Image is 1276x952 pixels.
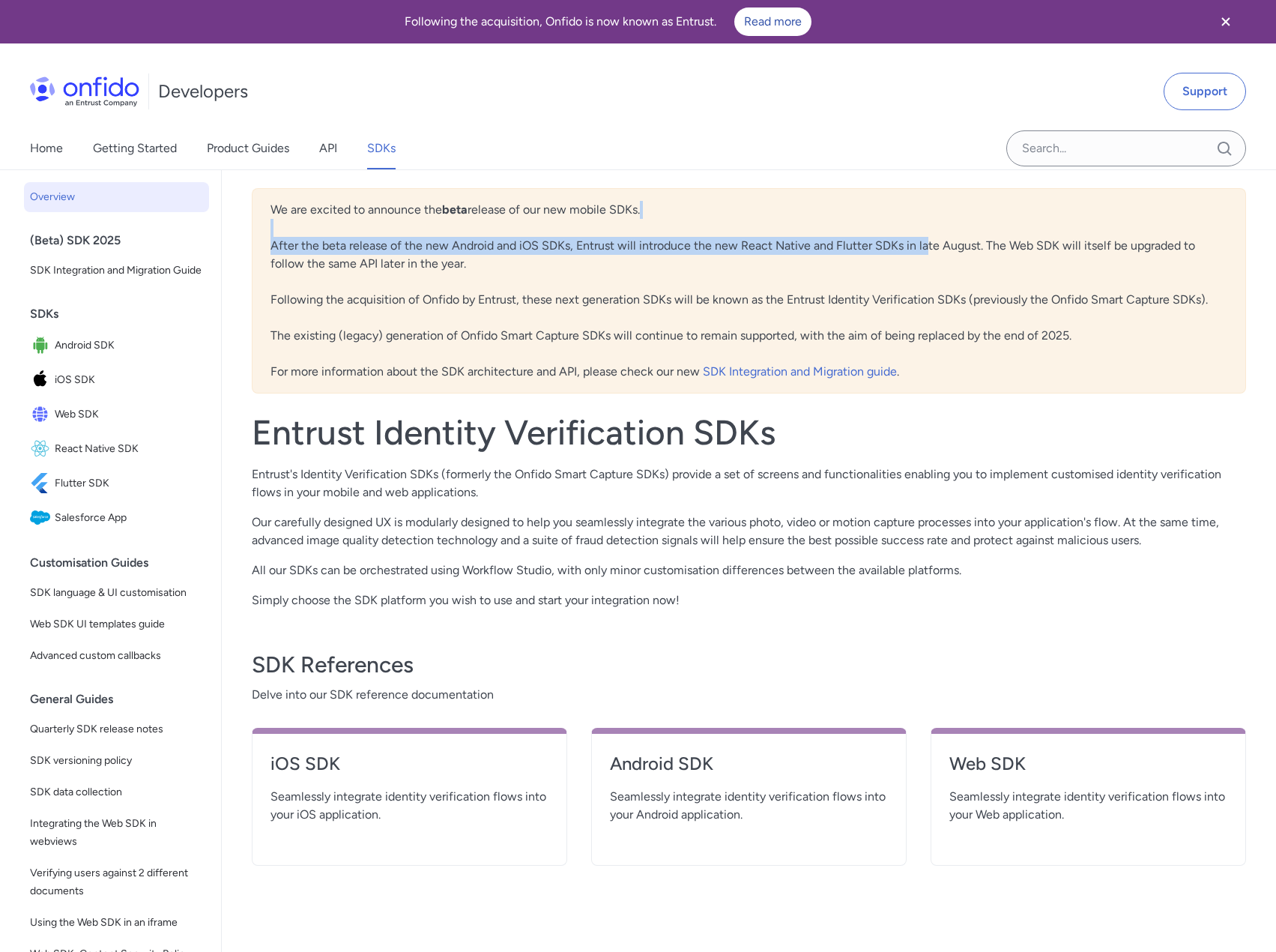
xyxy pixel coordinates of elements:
[18,7,1198,36] div: Following the acquisition, Onfido is now known as Entrust.
[610,752,888,776] h4: Android SDK
[30,370,55,391] img: IconiOS SDK
[949,752,1227,788] a: Web SDK
[252,513,1246,549] p: Our carefully designed UX is modularly designed to help you seamlessly integrate the various phot...
[158,79,248,103] h1: Developers
[30,615,203,633] span: Web SDK UI templates guide
[24,256,209,286] a: SDK Integration and Migration Guide
[270,752,548,788] a: iOS SDK
[24,501,209,534] a: IconSalesforce AppSalesforce App
[30,752,203,770] span: SDK versioning policy
[367,127,396,169] a: SDKs
[30,914,203,932] span: Using the Web SDK in an iframe
[24,329,209,362] a: IconAndroid SDKAndroid SDK
[30,720,203,738] span: Quarterly SDK release notes
[1198,3,1254,40] button: Close banner
[30,548,215,578] div: Customisation Guides
[30,864,203,900] span: Verifying users against 2 different documents
[30,262,203,280] span: SDK Integration and Migration Guide
[24,641,209,671] a: Advanced custom callbacks
[252,650,1246,680] h3: SDK References
[30,335,55,356] img: IconAndroid SDK
[24,908,209,938] a: Using the Web SDK in an iframe
[55,404,203,425] span: Web SDK
[207,127,289,169] a: Product Guides
[55,439,203,460] span: React Native SDK
[30,473,55,494] img: IconFlutter SDK
[703,364,897,379] a: SDK Integration and Migration guide
[24,858,209,906] a: Verifying users against 2 different documents
[734,7,811,36] a: Read more
[252,561,1246,579] p: All our SDKs can be orchestrated using Workflow Studio, with only minor customisation differences...
[24,746,209,776] a: SDK versioning policy
[30,299,215,329] div: SDKs
[93,127,177,169] a: Getting Started
[252,412,1246,454] h1: Entrust Identity Verification SDKs
[24,578,209,608] a: SDK language & UI customisation
[30,584,203,602] span: SDK language & UI customisation
[270,752,548,776] h4: iOS SDK
[949,788,1227,824] span: Seamlessly integrate identity verification flows into your Web application.
[252,188,1246,394] div: We are excited to announce the release of our new mobile SDKs. After the beta release of the new ...
[30,76,139,106] img: Onfido Logo
[55,335,203,356] span: Android SDK
[1164,73,1246,110] a: Support
[55,370,203,391] span: iOS SDK
[610,788,888,824] span: Seamlessly integrate identity verification flows into your Android application.
[30,684,215,714] div: General Guides
[55,507,203,528] span: Salesforce App
[24,364,209,397] a: IconiOS SDKiOS SDK
[24,182,209,212] a: Overview
[610,752,888,788] a: Android SDK
[30,127,63,169] a: Home
[55,473,203,494] span: Flutter SDK
[30,439,55,460] img: IconReact Native SDK
[1217,13,1235,31] svg: Close banner
[252,591,1246,609] p: Simply choose the SDK platform you wish to use and start your integration now!
[30,647,203,665] span: Advanced custom callbacks
[24,809,209,857] a: Integrating the Web SDK in webviews
[442,202,468,217] b: beta
[30,404,55,425] img: IconWeb SDK
[30,226,215,256] div: (Beta) SDK 2025
[24,714,209,744] a: Quarterly SDK release notes
[24,398,209,431] a: IconWeb SDKWeb SDK
[270,788,548,824] span: Seamlessly integrate identity verification flows into your iOS application.
[1006,130,1246,166] input: Onfido search input field
[24,609,209,639] a: Web SDK UI templates guide
[30,188,203,206] span: Overview
[30,783,203,801] span: SDK data collection
[252,686,1246,704] span: Delve into our SDK reference documentation
[24,433,209,466] a: IconReact Native SDKReact Native SDK
[252,466,1246,501] p: Entrust's Identity Verification SDKs (formerly the Onfido Smart Capture SDKs) provide a set of sc...
[30,815,203,851] span: Integrating the Web SDK in webviews
[24,777,209,807] a: SDK data collection
[30,507,55,528] img: IconSalesforce App
[319,127,337,169] a: API
[949,752,1227,776] h4: Web SDK
[24,467,209,500] a: IconFlutter SDKFlutter SDK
